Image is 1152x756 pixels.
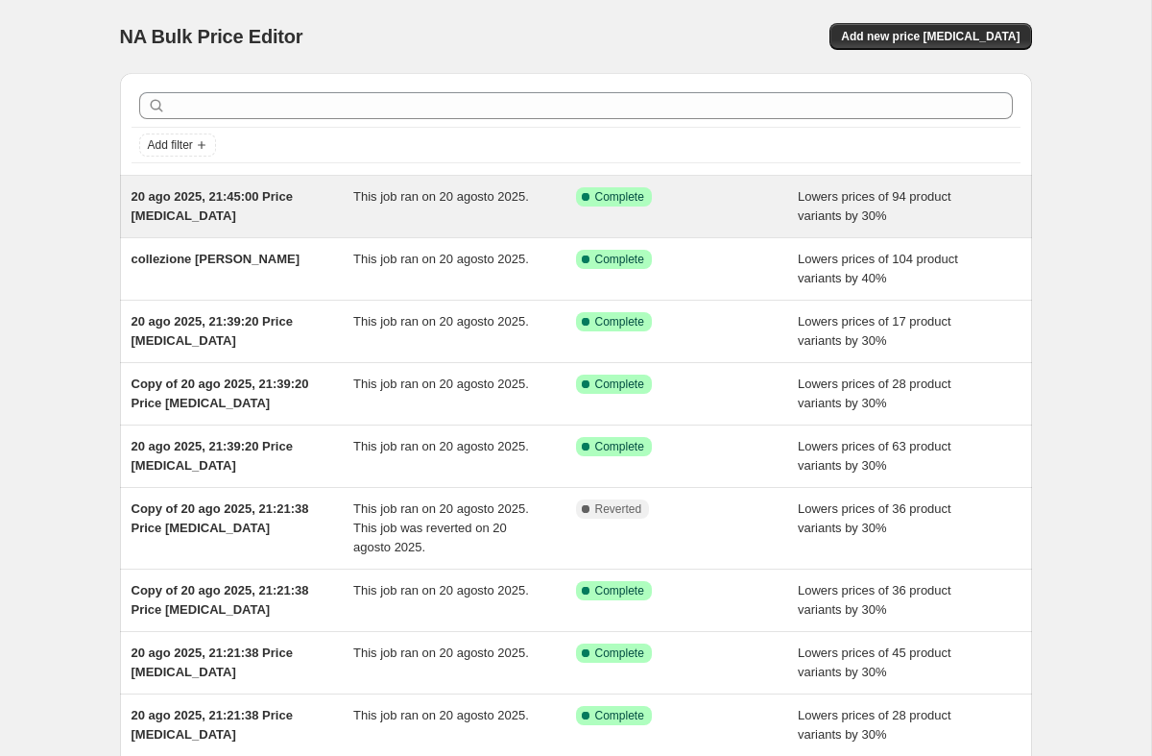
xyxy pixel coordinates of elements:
[798,377,951,410] span: Lowers prices of 28 product variants by 30%
[798,583,951,617] span: Lowers prices of 36 product variants by 30%
[353,501,529,554] span: This job ran on 20 agosto 2025. This job was reverted on 20 agosto 2025.
[132,314,293,348] span: 20 ago 2025, 21:39:20 Price [MEDICAL_DATA]
[139,134,216,157] button: Add filter
[595,708,644,723] span: Complete
[132,583,309,617] span: Copy of 20 ago 2025, 21:21:38 Price [MEDICAL_DATA]
[595,189,644,205] span: Complete
[798,646,951,679] span: Lowers prices of 45 product variants by 30%
[798,439,951,473] span: Lowers prices of 63 product variants by 30%
[353,708,529,722] span: This job ran on 20 agosto 2025.
[353,314,529,329] span: This job ran on 20 agosto 2025.
[595,314,644,329] span: Complete
[353,646,529,660] span: This job ran on 20 agosto 2025.
[132,646,293,679] span: 20 ago 2025, 21:21:38 Price [MEDICAL_DATA]
[353,439,529,453] span: This job ran on 20 agosto 2025.
[829,23,1031,50] button: Add new price [MEDICAL_DATA]
[353,189,529,204] span: This job ran on 20 agosto 2025.
[353,583,529,597] span: This job ran on 20 agosto 2025.
[353,377,529,391] span: This job ran on 20 agosto 2025.
[132,377,309,410] span: Copy of 20 ago 2025, 21:39:20 Price [MEDICAL_DATA]
[595,583,644,598] span: Complete
[595,439,644,454] span: Complete
[132,501,309,535] span: Copy of 20 ago 2025, 21:21:38 Price [MEDICAL_DATA]
[595,646,644,661] span: Complete
[841,29,1020,44] span: Add new price [MEDICAL_DATA]
[132,189,293,223] span: 20 ago 2025, 21:45:00 Price [MEDICAL_DATA]
[595,501,642,517] span: Reverted
[798,252,958,285] span: Lowers prices of 104 product variants by 40%
[132,708,293,742] span: 20 ago 2025, 21:21:38 Price [MEDICAL_DATA]
[595,377,644,392] span: Complete
[798,708,951,742] span: Lowers prices of 28 product variants by 30%
[798,189,951,223] span: Lowers prices of 94 product variants by 30%
[353,252,529,266] span: This job ran on 20 agosto 2025.
[132,252,300,266] span: collezione [PERSON_NAME]
[798,501,951,535] span: Lowers prices of 36 product variants by 30%
[132,439,293,473] span: 20 ago 2025, 21:39:20 Price [MEDICAL_DATA]
[148,137,193,153] span: Add filter
[595,252,644,267] span: Complete
[798,314,951,348] span: Lowers prices of 17 product variants by 30%
[120,26,303,47] span: NA Bulk Price Editor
